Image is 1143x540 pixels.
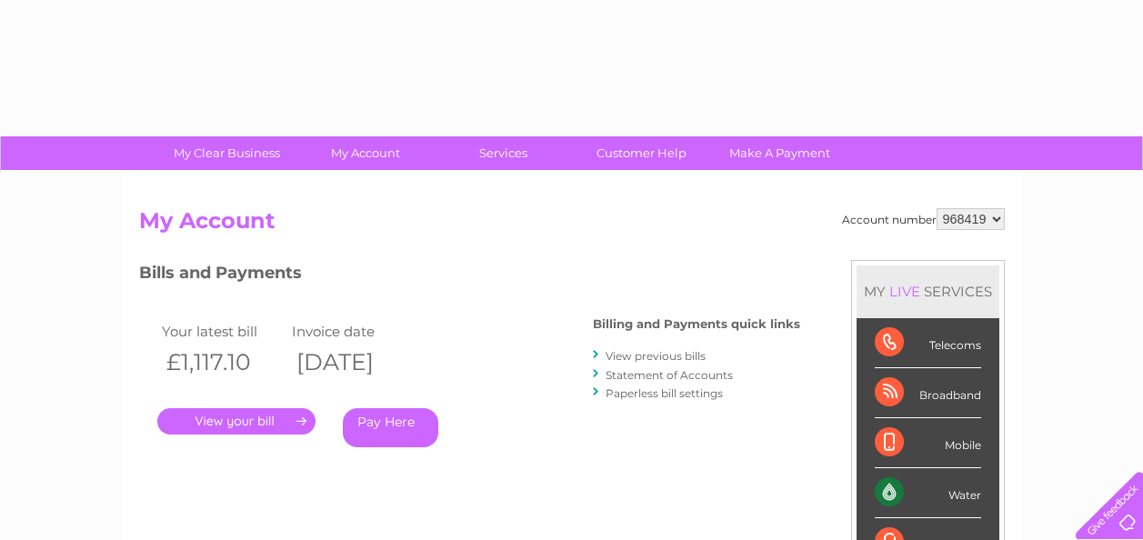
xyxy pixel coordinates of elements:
a: Make A Payment [705,136,855,170]
h4: Billing and Payments quick links [593,317,800,331]
a: My Clear Business [152,136,302,170]
td: Invoice date [287,319,418,344]
a: Paperless bill settings [606,386,723,400]
a: View previous bills [606,349,706,363]
h3: Bills and Payments [139,260,800,292]
div: Telecoms [875,318,981,368]
div: Broadband [875,368,981,418]
div: Mobile [875,418,981,468]
a: Services [428,136,578,170]
div: LIVE [886,283,924,300]
th: [DATE] [287,344,418,381]
div: Water [875,468,981,518]
a: Customer Help [566,136,717,170]
div: MY SERVICES [857,265,999,317]
h2: My Account [139,208,1005,243]
a: Statement of Accounts [606,368,733,382]
td: Your latest bill [157,319,288,344]
a: My Account [290,136,440,170]
div: Account number [842,208,1005,230]
a: . [157,408,316,435]
a: Pay Here [343,408,438,447]
th: £1,117.10 [157,344,288,381]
